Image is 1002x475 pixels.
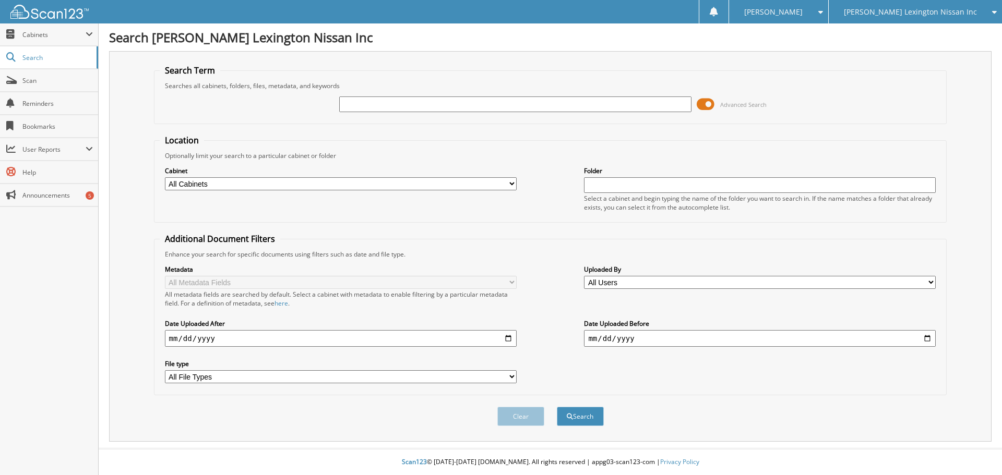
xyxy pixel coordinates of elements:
label: Cabinet [165,166,517,175]
legend: Location [160,135,204,146]
legend: Additional Document Filters [160,233,280,245]
h1: Search [PERSON_NAME] Lexington Nissan Inc [109,29,992,46]
button: Clear [497,407,544,426]
legend: Search Term [160,65,220,76]
span: User Reports [22,145,86,154]
a: here [275,299,288,308]
label: Uploaded By [584,265,936,274]
span: Advanced Search [720,101,767,108]
span: [PERSON_NAME] Lexington Nissan Inc [844,9,977,15]
div: All metadata fields are searched by default. Select a cabinet with metadata to enable filtering b... [165,290,517,308]
label: Folder [584,166,936,175]
span: Bookmarks [22,122,93,131]
img: scan123-logo-white.svg [10,5,89,19]
div: 5 [86,191,94,200]
span: Announcements [22,191,93,200]
button: Search [557,407,604,426]
div: © [DATE]-[DATE] [DOMAIN_NAME]. All rights reserved | appg03-scan123-com | [99,449,1002,475]
label: Date Uploaded After [165,319,517,328]
span: Reminders [22,99,93,108]
input: start [165,330,517,347]
div: Optionally limit your search to a particular cabinet or folder [160,151,941,160]
div: Enhance your search for specific documents using filters such as date and file type. [160,250,941,259]
div: Select a cabinet and begin typing the name of the folder you want to search in. If the name match... [584,194,936,212]
div: Searches all cabinets, folders, files, metadata, and keywords [160,81,941,90]
span: Scan [22,76,93,85]
label: Metadata [165,265,517,274]
label: File type [165,359,517,368]
input: end [584,330,936,347]
label: Date Uploaded Before [584,319,936,328]
span: Search [22,53,91,62]
span: [PERSON_NAME] [744,9,803,15]
span: Cabinets [22,30,86,39]
a: Privacy Policy [660,457,699,466]
span: Help [22,168,93,177]
span: Scan123 [402,457,427,466]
